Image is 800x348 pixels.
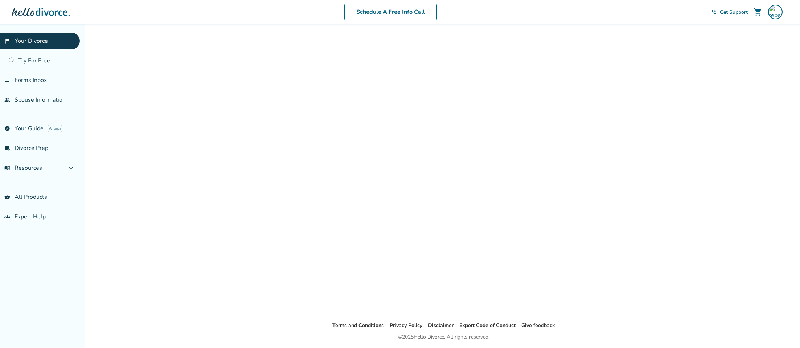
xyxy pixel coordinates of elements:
div: © 2025 Hello Divorce. All rights reserved. [398,333,489,341]
span: Get Support [720,9,748,16]
a: Privacy Policy [390,322,422,329]
a: Expert Code of Conduct [459,322,516,329]
span: menu_book [4,165,10,171]
span: Resources [4,164,42,172]
span: list_alt_check [4,145,10,151]
span: AI beta [48,125,62,132]
span: inbox [4,77,10,83]
a: Terms and Conditions [332,322,384,329]
span: Forms Inbox [15,76,47,84]
a: Schedule A Free Info Call [344,4,437,20]
img: rebeccaliv88@gmail.com [768,5,783,19]
span: flag_2 [4,38,10,44]
span: shopping_cart [754,8,762,16]
li: Disclaimer [428,321,454,330]
span: explore [4,126,10,131]
span: shopping_basket [4,194,10,200]
span: people [4,97,10,103]
span: phone_in_talk [711,9,717,15]
li: Give feedback [521,321,555,330]
a: phone_in_talkGet Support [711,9,748,16]
span: groups [4,214,10,220]
span: expand_more [67,164,75,172]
